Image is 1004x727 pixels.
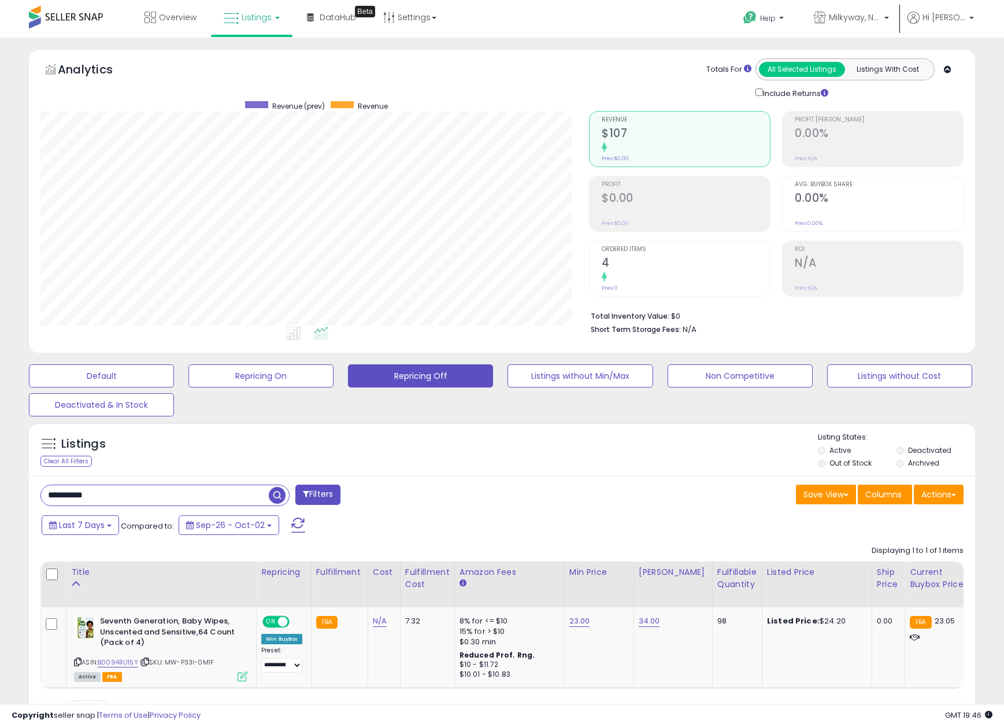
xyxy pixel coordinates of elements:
[829,458,872,468] label: Out of Stock
[795,220,823,227] small: Prev: 0.00%
[196,519,265,531] span: Sep-26 - Oct-02
[405,616,446,626] div: 7.32
[460,637,555,647] div: $0.30 min
[908,458,939,468] label: Archived
[74,616,247,680] div: ASIN:
[179,515,279,535] button: Sep-26 - Oct-02
[261,566,306,578] div: Repricing
[100,616,240,651] b: Seventh Generation, Baby Wipes, Unscented and Sensitive,64 Count (Pack of 4)
[460,670,555,680] div: $10.01 - $10.83
[188,364,334,388] button: Repricing On
[59,519,105,531] span: Last 7 Days
[405,566,450,591] div: Fulfillment Cost
[829,445,851,455] label: Active
[706,64,751,75] div: Totals For
[12,710,201,721] div: seller snap | |
[602,155,629,162] small: Prev: $0.00
[74,672,101,682] span: All listings currently available for purchase on Amazon
[602,117,770,123] span: Revenue
[877,616,896,626] div: 0.00
[935,615,955,626] span: 23.05
[602,127,770,142] h2: $107
[373,615,387,627] a: N/A
[795,246,963,253] span: ROI
[242,12,272,23] span: Listings
[602,191,770,207] h2: $0.00
[872,545,964,556] div: Displaying 1 to 1 of 1 items
[74,616,97,639] img: 51Cqh81ywzL._SL40_.jpg
[460,650,535,660] b: Reduced Prof. Rng.
[460,616,555,626] div: 8% for <= $10
[460,566,560,578] div: Amazon Fees
[747,86,842,99] div: Include Returns
[272,101,325,111] span: Revenue (prev)
[61,436,106,452] h5: Listings
[668,364,813,388] button: Non Competitive
[717,566,757,591] div: Fulfillable Quantity
[767,616,863,626] div: $24.20
[591,308,955,322] li: $0
[827,364,972,388] button: Listings without Cost
[316,616,338,629] small: FBA
[29,393,174,416] button: Deactivated & In Stock
[945,710,992,721] span: 2025-10-10 19:46 GMT
[29,364,174,388] button: Default
[760,13,776,23] span: Help
[795,256,963,272] h2: N/A
[507,364,653,388] button: Listings without Min/Max
[877,566,900,591] div: Ship Price
[12,710,54,721] strong: Copyright
[316,566,363,578] div: Fulfillment
[923,12,966,23] span: Hi [PERSON_NAME]
[759,62,845,77] button: All Selected Listings
[795,155,817,162] small: Prev: N/A
[591,311,669,321] b: Total Inventory Value:
[829,12,881,23] span: Milkyway, Nova & Co
[858,485,912,504] button: Columns
[460,626,555,637] div: 15% for > $10
[795,182,963,188] span: Avg. Buybox Share
[910,616,931,629] small: FBA
[910,566,969,591] div: Current Buybox Price
[460,660,555,670] div: $10 - $11.72
[102,672,122,682] span: FBA
[460,578,466,589] small: Amazon Fees.
[795,127,963,142] h2: 0.00%
[602,246,770,253] span: Ordered Items
[261,647,302,673] div: Preset:
[121,521,174,532] span: Compared to:
[99,710,148,721] a: Terms of Use
[683,324,696,335] span: N/A
[602,220,629,227] small: Prev: $0.00
[320,12,356,23] span: DataHub
[767,615,820,626] b: Listed Price:
[288,617,306,627] span: OFF
[908,445,951,455] label: Deactivated
[264,617,278,627] span: ON
[569,566,629,578] div: Min Price
[569,615,590,627] a: 23.00
[358,101,388,111] span: Revenue
[734,2,795,38] a: Help
[914,485,964,504] button: Actions
[795,285,817,291] small: Prev: N/A
[591,324,681,334] b: Short Term Storage Fees:
[602,285,618,291] small: Prev: 0
[98,658,138,667] a: B0094RU15Y
[355,6,375,17] div: Tooltip anchor
[373,566,395,578] div: Cost
[150,710,201,721] a: Privacy Policy
[639,566,707,578] div: [PERSON_NAME]
[58,61,135,80] h5: Analytics
[295,485,340,505] button: Filters
[795,117,963,123] span: Profit [PERSON_NAME]
[717,616,753,626] div: 98
[818,432,975,443] p: Listing States:
[159,12,197,23] span: Overview
[639,615,660,627] a: 34.00
[907,12,974,38] a: Hi [PERSON_NAME]
[602,256,770,272] h2: 4
[743,10,757,25] i: Get Help
[42,515,119,535] button: Last 7 Days
[795,191,963,207] h2: 0.00%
